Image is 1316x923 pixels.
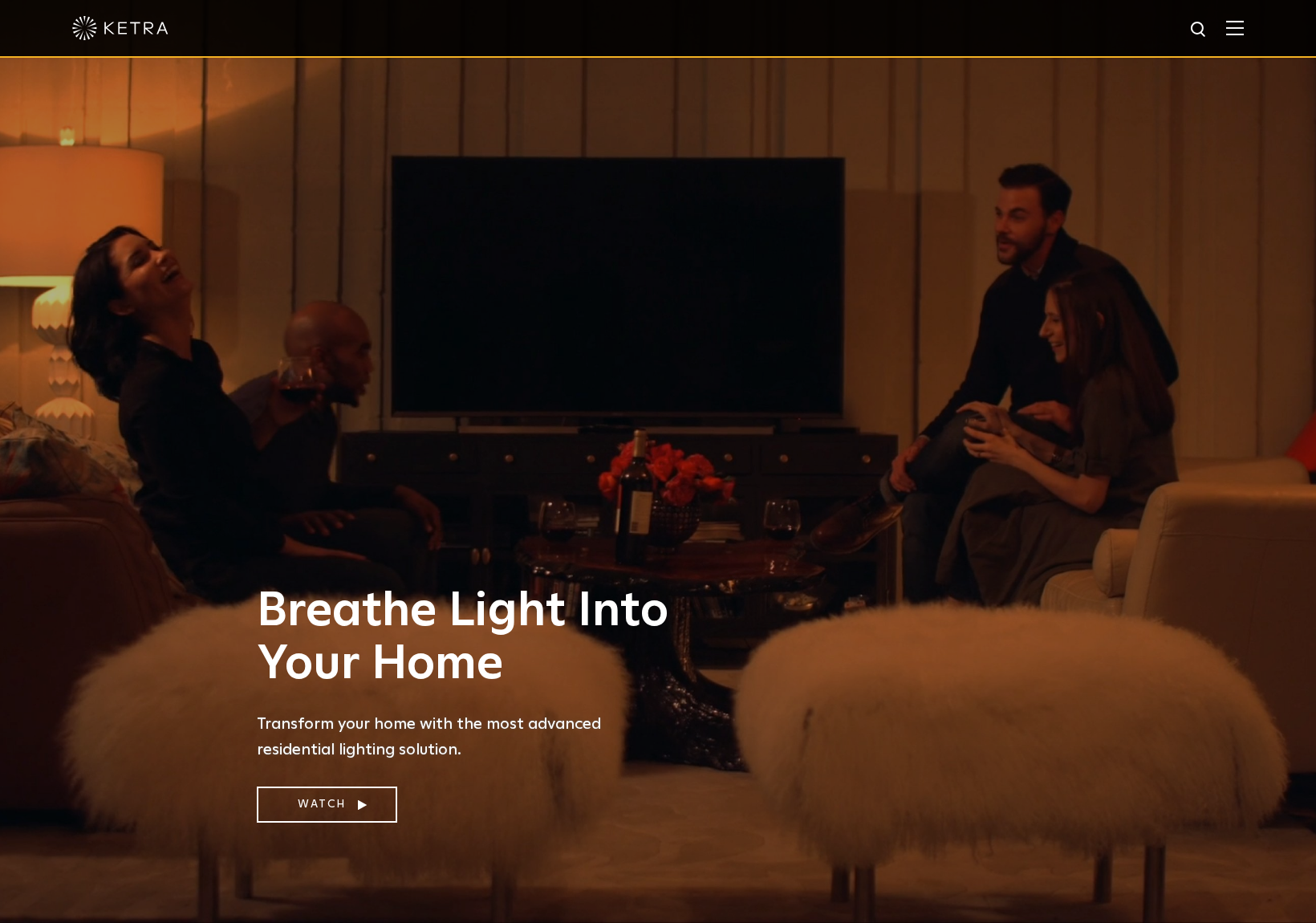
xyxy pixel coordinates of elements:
[257,787,397,823] a: Watch
[257,585,682,691] h1: Breathe Light Into Your Home
[1226,20,1244,35] img: Hamburger%20Nav.svg
[1189,20,1209,40] img: search icon
[257,711,682,762] p: Transform your home with the most advanced residential lighting solution.
[72,16,169,40] img: ketra-logo-2019-white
